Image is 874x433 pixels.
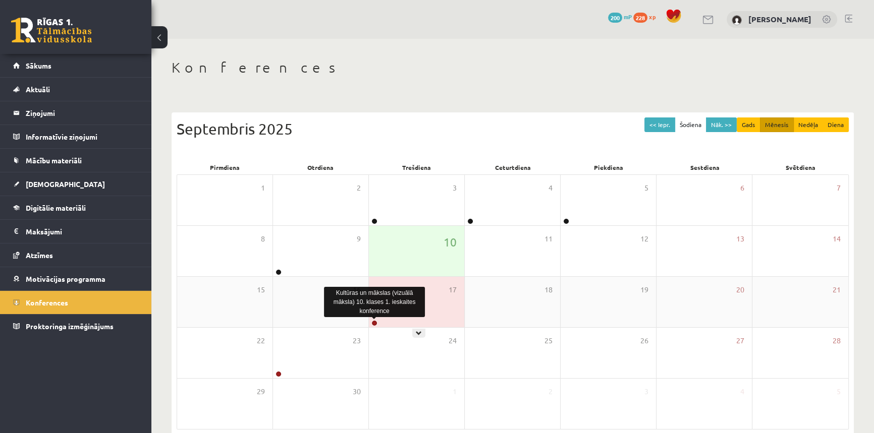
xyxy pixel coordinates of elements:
[657,160,752,174] div: Sestdiena
[177,160,272,174] div: Pirmdiena
[26,251,53,260] span: Atzīmes
[549,386,553,397] span: 2
[633,13,647,23] span: 228
[13,315,139,338] a: Proktoringa izmēģinājums
[736,233,744,244] span: 13
[324,287,425,317] div: Kultūras un mākslas (vizuālā māksla) 10. klases 1. ieskaites konference
[449,284,457,295] span: 17
[453,386,457,397] span: 1
[172,59,854,76] h1: Konferences
[748,14,811,24] a: [PERSON_NAME]
[26,101,139,125] legend: Ziņojumi
[453,182,457,194] span: 3
[549,182,553,194] span: 4
[736,284,744,295] span: 20
[257,335,265,346] span: 22
[369,160,465,174] div: Trešdiena
[353,386,361,397] span: 30
[740,386,744,397] span: 4
[833,284,841,295] span: 21
[732,15,742,25] img: Ingus Riciks
[26,203,86,212] span: Digitālie materiāli
[544,335,553,346] span: 25
[608,13,632,21] a: 200 mP
[257,284,265,295] span: 15
[272,160,368,174] div: Otrdiena
[26,156,82,165] span: Mācību materiāli
[675,117,706,132] button: Šodiena
[753,160,849,174] div: Svētdiena
[13,243,139,267] a: Atzīmes
[449,335,457,346] span: 24
[760,117,794,132] button: Mēnesis
[608,13,622,23] span: 200
[13,196,139,219] a: Digitālie materiāli
[13,125,139,148] a: Informatīvie ziņojumi
[624,13,632,21] span: mP
[833,335,841,346] span: 28
[261,233,265,244] span: 8
[13,267,139,290] a: Motivācijas programma
[737,117,760,132] button: Gads
[561,160,657,174] div: Piekdiena
[644,117,675,132] button: << Iepr.
[26,179,105,189] span: [DEMOGRAPHIC_DATA]
[633,13,661,21] a: 228 xp
[644,386,648,397] span: 3
[13,172,139,196] a: [DEMOGRAPHIC_DATA]
[736,335,744,346] span: 27
[13,78,139,101] a: Aktuāli
[26,298,68,307] span: Konferences
[357,233,361,244] span: 9
[11,18,92,43] a: Rīgas 1. Tālmācības vidusskola
[640,233,648,244] span: 12
[837,386,841,397] span: 5
[26,61,51,70] span: Sākums
[640,335,648,346] span: 26
[26,322,114,331] span: Proktoringa izmēģinājums
[13,54,139,77] a: Sākums
[13,101,139,125] a: Ziņojumi
[26,125,139,148] legend: Informatīvie ziņojumi
[649,13,656,21] span: xp
[544,284,553,295] span: 18
[793,117,823,132] button: Nedēļa
[177,117,849,140] div: Septembris 2025
[444,233,457,251] span: 10
[823,117,849,132] button: Diena
[353,335,361,346] span: 23
[837,182,841,194] span: 7
[833,233,841,244] span: 14
[740,182,744,194] span: 6
[640,284,648,295] span: 19
[26,220,139,243] legend: Maksājumi
[26,274,105,283] span: Motivācijas programma
[13,149,139,172] a: Mācību materiāli
[706,117,737,132] button: Nāk. >>
[465,160,561,174] div: Ceturtdiena
[13,220,139,243] a: Maksājumi
[257,386,265,397] span: 29
[261,182,265,194] span: 1
[644,182,648,194] span: 5
[357,182,361,194] span: 2
[13,291,139,314] a: Konferences
[26,85,50,94] span: Aktuāli
[544,233,553,244] span: 11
